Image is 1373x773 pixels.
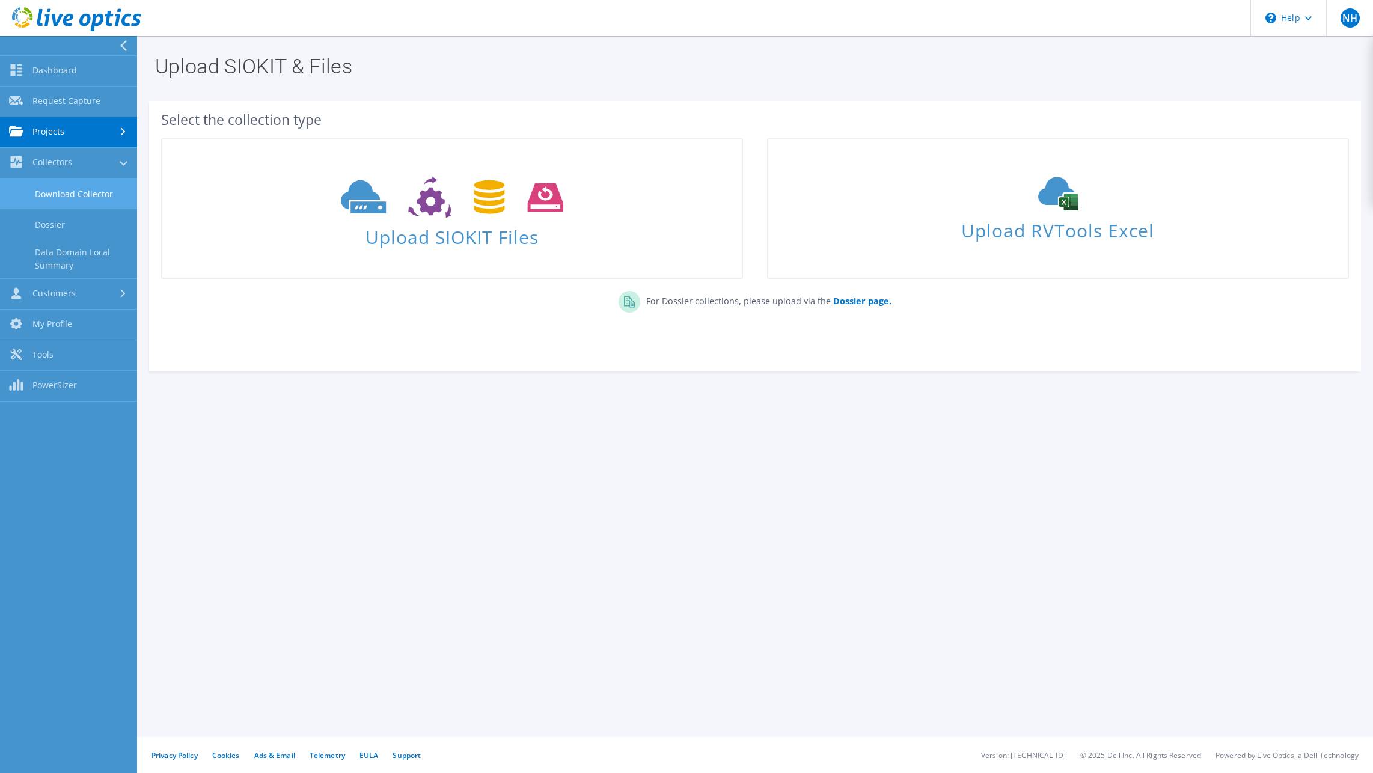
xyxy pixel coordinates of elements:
a: Ads & Email [254,750,295,760]
a: Privacy Policy [151,750,198,760]
li: Version: [TECHNICAL_ID] [981,750,1066,760]
svg: \n [1265,13,1276,23]
a: Cookies [212,750,240,760]
span: NH [1341,8,1360,28]
a: Telemetry [310,750,345,760]
b: Dossier page. [833,295,891,307]
a: EULA [359,750,378,760]
a: Upload RVTools Excel [767,138,1349,279]
div: Select the collection type [161,113,1349,126]
a: Upload SIOKIT Files [161,138,743,279]
li: © 2025 Dell Inc. All Rights Reserved [1080,750,1201,760]
p: For Dossier collections, please upload via the [640,291,891,308]
a: Support [393,750,421,760]
h1: Upload SIOKIT & Files [155,56,1349,76]
span: Upload RVTools Excel [768,215,1348,240]
a: Dossier page. [831,295,891,307]
li: Powered by Live Optics, a Dell Technology [1216,750,1359,760]
span: Upload SIOKIT Files [162,221,742,246]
